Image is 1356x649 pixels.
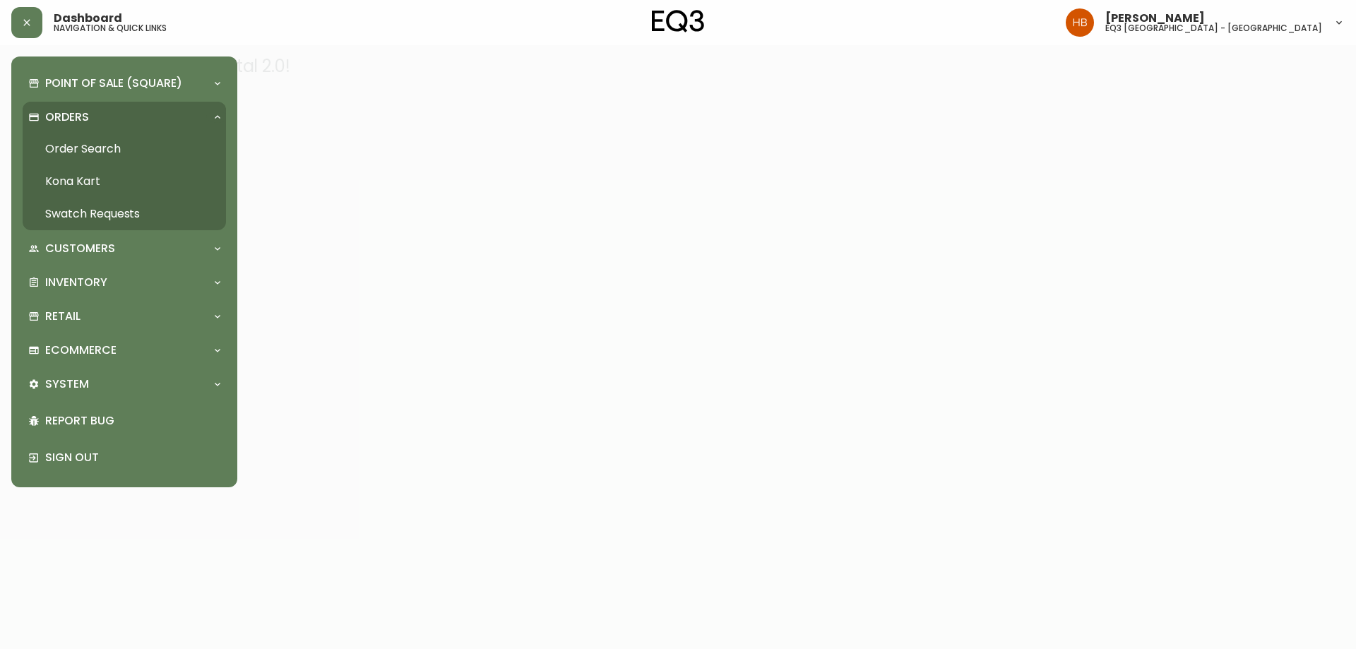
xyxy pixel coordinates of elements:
span: Dashboard [54,13,122,24]
p: Customers [45,241,115,256]
p: Point of Sale (Square) [45,76,182,91]
img: 49b0c1bb862cd18255417b46f6fd589b [1066,8,1094,37]
p: Inventory [45,275,107,290]
a: Swatch Requests [23,198,226,230]
div: Inventory [23,267,226,298]
div: Point of Sale (Square) [23,68,226,99]
div: Report Bug [23,403,226,439]
a: Order Search [23,133,226,165]
div: Customers [23,233,226,264]
p: System [45,376,89,392]
p: Report Bug [45,413,220,429]
div: Ecommerce [23,335,226,366]
p: Orders [45,109,89,125]
div: Retail [23,301,226,332]
span: [PERSON_NAME] [1105,13,1205,24]
div: Orders [23,102,226,133]
h5: navigation & quick links [54,24,167,32]
div: Sign Out [23,439,226,476]
div: System [23,369,226,400]
a: Kona Kart [23,165,226,198]
p: Ecommerce [45,343,117,358]
p: Retail [45,309,81,324]
img: logo [652,10,704,32]
h5: eq3 [GEOGRAPHIC_DATA] - [GEOGRAPHIC_DATA] [1105,24,1322,32]
p: Sign Out [45,450,220,465]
